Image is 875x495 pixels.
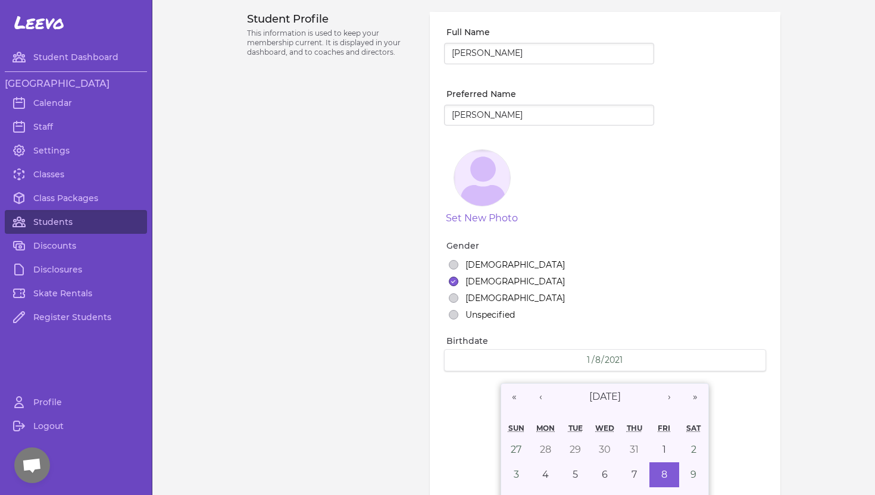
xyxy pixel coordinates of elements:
abbr: January 2, 2021 [691,444,696,455]
button: December 29, 2020 [561,437,590,462]
a: Staff [5,115,147,139]
button: January 4, 2021 [531,462,561,487]
button: Set New Photo [446,211,518,225]
a: Students [5,210,147,234]
button: December 31, 2020 [620,437,649,462]
label: [DEMOGRAPHIC_DATA] [465,275,565,287]
button: December 30, 2020 [590,437,620,462]
button: January 9, 2021 [679,462,709,487]
button: January 7, 2021 [620,462,649,487]
a: Settings [5,139,147,162]
button: › [656,384,682,410]
abbr: January 3, 2021 [514,469,519,480]
abbr: Monday [536,424,555,433]
abbr: Sunday [508,424,524,433]
span: / [592,354,595,366]
span: Leevo [14,12,64,33]
h3: Student Profile [247,12,415,26]
input: YYYY [604,355,624,366]
button: January 8, 2021 [649,462,679,487]
abbr: Wednesday [595,424,614,433]
a: Class Packages [5,186,147,210]
label: Unspecified [465,309,515,321]
a: Classes [5,162,147,186]
button: December 28, 2020 [531,437,561,462]
label: Gender [446,240,766,252]
span: / [601,354,604,366]
abbr: January 1, 2021 [662,444,666,455]
button: January 2, 2021 [679,437,709,462]
abbr: December 31, 2020 [630,444,639,455]
button: « [501,384,527,410]
abbr: December 30, 2020 [599,444,611,455]
label: Birthdate [446,335,766,347]
abbr: January 9, 2021 [690,469,696,480]
a: Discounts [5,234,147,258]
abbr: January 7, 2021 [632,469,637,480]
abbr: December 28, 2020 [540,444,551,455]
button: January 1, 2021 [649,437,679,462]
label: [DEMOGRAPHIC_DATA] [465,292,565,304]
button: January 5, 2021 [561,462,590,487]
abbr: January 4, 2021 [542,469,549,480]
button: January 3, 2021 [501,462,531,487]
input: Richard [444,105,654,126]
label: Preferred Name [446,88,654,100]
abbr: Friday [658,424,670,433]
input: Richard Button [444,43,654,64]
abbr: January 8, 2021 [661,469,667,480]
input: DD [595,355,601,366]
abbr: January 5, 2021 [573,469,578,480]
a: Open chat [14,447,50,483]
a: Calendar [5,91,147,115]
label: [DEMOGRAPHIC_DATA] [465,259,565,271]
button: December 27, 2020 [501,437,531,462]
button: » [682,384,708,410]
button: [DATE] [554,384,656,410]
a: Skate Rentals [5,281,147,305]
a: Disclosures [5,258,147,281]
abbr: January 6, 2021 [602,469,608,480]
abbr: December 29, 2020 [570,444,581,455]
a: Profile [5,390,147,414]
abbr: Saturday [686,424,701,433]
abbr: Tuesday [568,424,583,433]
a: Register Students [5,305,147,329]
h3: [GEOGRAPHIC_DATA] [5,77,147,91]
a: Student Dashboard [5,45,147,69]
span: [DATE] [589,391,621,402]
a: Logout [5,414,147,438]
button: January 6, 2021 [590,462,620,487]
input: MM [586,355,592,366]
label: Full Name [446,26,654,38]
abbr: December 27, 2020 [511,444,521,455]
abbr: Thursday [627,424,642,433]
button: ‹ [527,384,554,410]
p: This information is used to keep your membership current. It is displayed in your dashboard, and ... [247,29,415,57]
